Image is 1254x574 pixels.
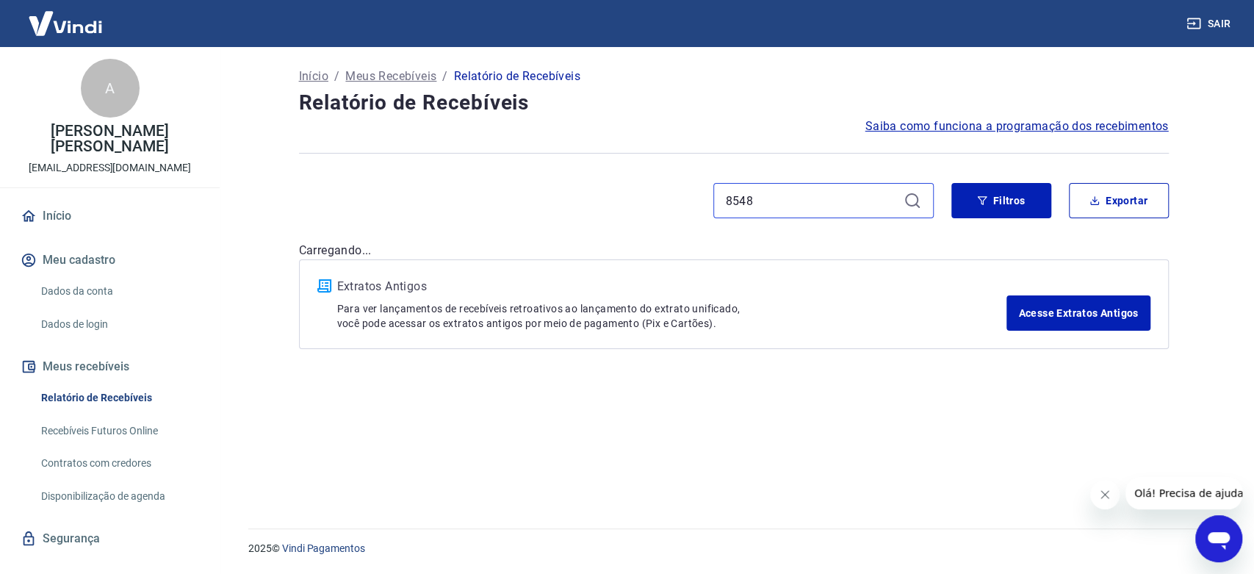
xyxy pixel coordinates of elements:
[345,68,436,85] a: Meus Recebíveis
[726,190,898,212] input: Busque pelo número do pedido
[81,59,140,118] div: A
[1125,477,1242,509] iframe: Mensagem da empresa
[248,541,1219,556] p: 2025 ©
[865,118,1169,135] a: Saiba como funciona a programação dos recebimentos
[35,416,202,446] a: Recebíveis Futuros Online
[442,68,447,85] p: /
[454,68,580,85] p: Relatório de Recebíveis
[337,278,1007,295] p: Extratos Antigos
[951,183,1051,218] button: Filtros
[299,242,1169,259] p: Carregando...
[337,301,1007,331] p: Para ver lançamentos de recebíveis retroativos ao lançamento do extrato unificado, você pode aces...
[9,10,123,22] span: Olá! Precisa de ajuda?
[1090,480,1120,509] iframe: Fechar mensagem
[1195,515,1242,562] iframe: Botão para abrir a janela de mensagens
[299,88,1169,118] h4: Relatório de Recebíveis
[35,309,202,340] a: Dados de login
[35,448,202,478] a: Contratos com credores
[18,523,202,555] a: Segurança
[317,279,331,293] img: ícone
[18,1,113,46] img: Vindi
[1006,295,1150,331] a: Acesse Extratos Antigos
[18,200,202,232] a: Início
[282,542,365,554] a: Vindi Pagamentos
[35,481,202,512] a: Disponibilização de agenda
[1069,183,1169,218] button: Exportar
[12,123,208,154] p: [PERSON_NAME] [PERSON_NAME]
[29,160,191,176] p: [EMAIL_ADDRESS][DOMAIN_NAME]
[35,383,202,413] a: Relatório de Recebíveis
[35,276,202,306] a: Dados da conta
[1183,10,1236,37] button: Sair
[334,68,339,85] p: /
[18,351,202,383] button: Meus recebíveis
[18,244,202,276] button: Meu cadastro
[299,68,328,85] a: Início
